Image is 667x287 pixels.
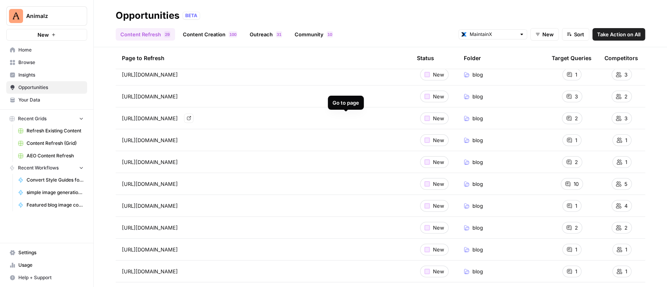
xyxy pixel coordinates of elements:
[277,31,279,37] span: 3
[6,6,87,26] button: Workspace: Animalz
[574,180,579,188] span: 10
[122,180,178,188] span: [URL][DOMAIN_NAME]
[464,47,481,69] div: Folder
[575,202,577,210] span: 1
[575,114,578,122] span: 2
[165,31,167,37] span: 2
[116,9,179,22] div: Opportunities
[472,246,483,253] span: blog
[122,246,178,253] span: [URL][DOMAIN_NAME]
[122,47,404,69] div: Page to Refresh
[122,224,178,232] span: [URL][DOMAIN_NAME]
[6,56,87,69] a: Browse
[574,30,584,38] span: Sort
[122,136,178,144] span: [URL][DOMAIN_NAME]
[433,114,444,122] span: New
[14,174,87,186] a: Convert Style Guides for LLMs
[229,31,237,37] div: 100
[433,202,444,210] span: New
[6,44,87,56] a: Home
[624,71,628,78] span: 3
[433,267,444,275] span: New
[6,94,87,106] a: Your Data
[6,69,87,81] a: Insights
[122,93,178,100] span: [URL][DOMAIN_NAME]
[122,71,178,78] span: [URL][DOMAIN_NAME]
[14,199,87,211] a: Featured blog image concepts
[472,158,483,166] span: blog
[624,180,628,188] span: 5
[26,12,73,20] span: Animalz
[27,152,84,159] span: AEO Content Refresh
[18,262,84,269] span: Usage
[290,28,338,41] a: Community10
[18,84,84,91] span: Opportunities
[472,71,483,78] span: blog
[624,224,628,232] span: 2
[552,47,592,69] div: Target Queries
[433,158,444,166] span: New
[234,31,236,37] span: 0
[18,46,84,53] span: Home
[625,267,627,275] span: 1
[575,224,578,232] span: 2
[18,164,59,171] span: Recent Workflows
[625,136,627,144] span: 1
[624,93,628,100] span: 2
[562,28,589,41] button: Sort
[6,246,87,259] a: Settings
[330,31,332,37] span: 0
[122,267,178,275] span: [URL][DOMAIN_NAME]
[575,93,578,100] span: 3
[116,28,175,41] a: Content Refresh29
[433,180,444,188] span: New
[18,71,84,78] span: Insights
[27,189,84,196] span: simple image generation nano + gpt
[14,125,87,137] a: Refresh Existing Content
[433,246,444,253] span: New
[327,31,333,37] div: 10
[14,186,87,199] a: simple image generation nano + gpt
[472,180,483,188] span: blog
[18,274,84,281] span: Help + Support
[167,31,170,37] span: 9
[530,28,559,41] button: New
[9,9,23,23] img: Animalz Logo
[122,114,178,122] span: [URL][DOMAIN_NAME]
[276,31,282,37] div: 31
[6,81,87,94] a: Opportunities
[472,114,483,122] span: blog
[18,249,84,256] span: Settings
[333,99,359,107] div: Go to page
[472,202,483,210] span: blog
[592,28,645,41] button: Take Action on All
[6,113,87,125] button: Recent Grids
[27,176,84,184] span: Convert Style Guides for LLMs
[327,31,330,37] span: 1
[6,162,87,174] button: Recent Workflows
[625,246,627,253] span: 1
[575,267,577,275] span: 1
[433,93,444,100] span: New
[472,267,483,275] span: blog
[433,71,444,78] span: New
[470,30,516,38] input: MaintainX
[18,96,84,103] span: Your Data
[433,224,444,232] span: New
[6,29,87,41] button: New
[14,150,87,162] a: AEO Content Refresh
[164,31,170,37] div: 29
[624,114,628,122] span: 3
[542,30,554,38] span: New
[122,202,178,210] span: [URL][DOMAIN_NAME]
[27,140,84,147] span: Content Refresh (Grid)
[575,246,577,253] span: 1
[229,31,232,37] span: 1
[178,28,242,41] a: Content Creation100
[597,30,640,38] span: Take Action on All
[245,28,287,41] a: Outreach31
[232,31,234,37] span: 0
[184,114,193,123] a: Go to page https://www.getmaintainx.com/blog/choosing-facility-maintenance-work-order-software
[14,137,87,150] a: Content Refresh (Grid)
[27,201,84,209] span: Featured blog image concepts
